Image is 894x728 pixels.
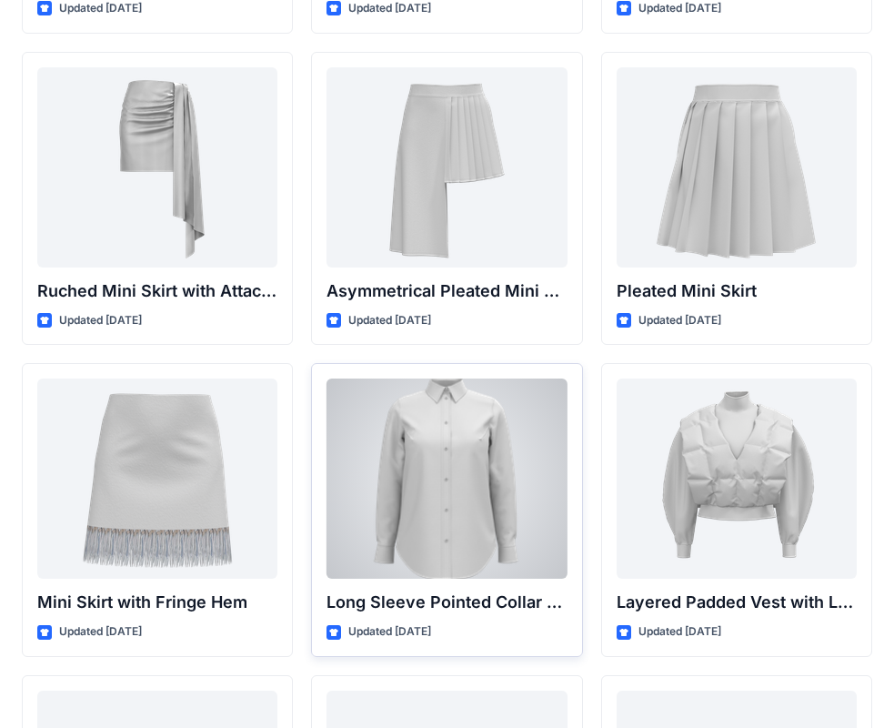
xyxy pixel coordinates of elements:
[348,622,431,642] p: Updated [DATE]
[326,67,567,268] a: Asymmetrical Pleated Mini Skirt with Drape
[617,278,857,304] p: Pleated Mini Skirt
[348,311,431,330] p: Updated [DATE]
[326,278,567,304] p: Asymmetrical Pleated Mini Skirt with Drape
[37,590,277,615] p: Mini Skirt with Fringe Hem
[638,311,721,330] p: Updated [DATE]
[617,379,857,579] a: Layered Padded Vest with Long Sleeve Top
[617,590,857,615] p: Layered Padded Vest with Long Sleeve Top
[59,311,142,330] p: Updated [DATE]
[37,278,277,304] p: Ruched Mini Skirt with Attached Draped Panel
[326,379,567,579] a: Long Sleeve Pointed Collar Button-Up Shirt
[617,67,857,268] a: Pleated Mini Skirt
[37,67,277,268] a: Ruched Mini Skirt with Attached Draped Panel
[326,590,567,615] p: Long Sleeve Pointed Collar Button-Up Shirt
[37,379,277,579] a: Mini Skirt with Fringe Hem
[59,622,142,642] p: Updated [DATE]
[638,622,721,642] p: Updated [DATE]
